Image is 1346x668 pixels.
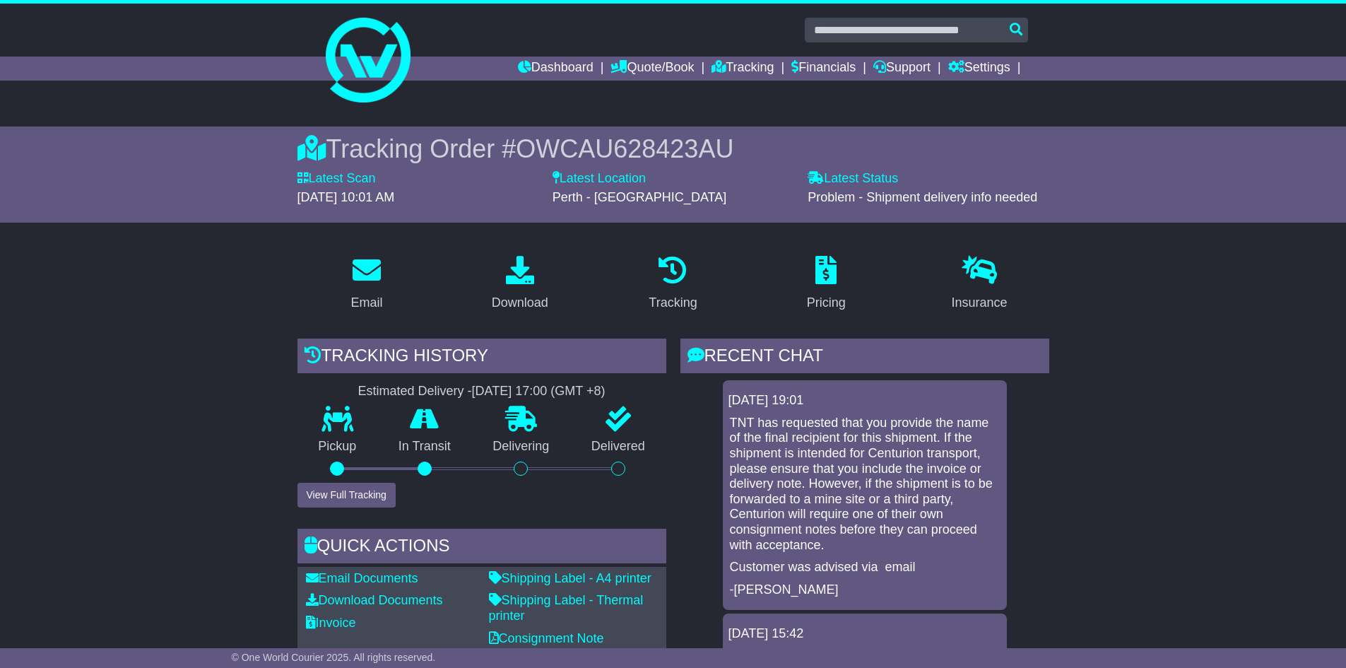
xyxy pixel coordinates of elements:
div: Quick Actions [297,529,666,567]
a: Download Documents [306,593,443,607]
a: Support [873,57,931,81]
p: In Transit [377,439,472,455]
span: © One World Courier 2025. All rights reserved. [232,652,436,663]
a: Email [341,251,391,317]
a: Financials [791,57,856,81]
p: Delivered [570,439,666,455]
a: Invoice [306,616,356,630]
div: Download [492,293,548,312]
a: Dashboard [518,57,594,81]
span: Problem - Shipment delivery info needed [808,190,1037,204]
p: Pickup [297,439,378,455]
a: Download [483,251,557,317]
p: Delivering [472,439,571,455]
a: Pricing [798,251,855,317]
div: Insurance [952,293,1008,312]
span: [DATE] 10:01 AM [297,190,395,204]
div: Tracking [649,293,697,312]
div: Email [350,293,382,312]
a: Email Documents [306,571,418,585]
span: Perth - [GEOGRAPHIC_DATA] [553,190,726,204]
label: Latest Status [808,171,898,187]
div: Tracking Order # [297,134,1049,164]
a: Quote/Book [610,57,694,81]
a: Insurance [943,251,1017,317]
button: View Full Tracking [297,483,396,508]
div: Tracking history [297,339,666,377]
label: Latest Location [553,171,646,187]
div: [DATE] 19:01 [728,393,1001,409]
p: Customer was advised via email [730,560,1000,575]
a: Consignment Note [489,631,604,645]
div: Estimated Delivery - [297,384,666,399]
a: Settings [948,57,1010,81]
p: -[PERSON_NAME] [730,582,1000,598]
span: OWCAU628423AU [516,134,733,163]
div: [DATE] 17:00 (GMT +8) [472,384,606,399]
div: RECENT CHAT [680,339,1049,377]
a: Shipping Label - A4 printer [489,571,651,585]
div: [DATE] 15:42 [728,626,1001,642]
a: Tracking [712,57,774,81]
p: TNT has requested that you provide the name of the final recipient for this shipment. If the ship... [730,416,1000,553]
div: Pricing [807,293,846,312]
label: Latest Scan [297,171,376,187]
a: Shipping Label - Thermal printer [489,593,644,623]
a: Tracking [639,251,706,317]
